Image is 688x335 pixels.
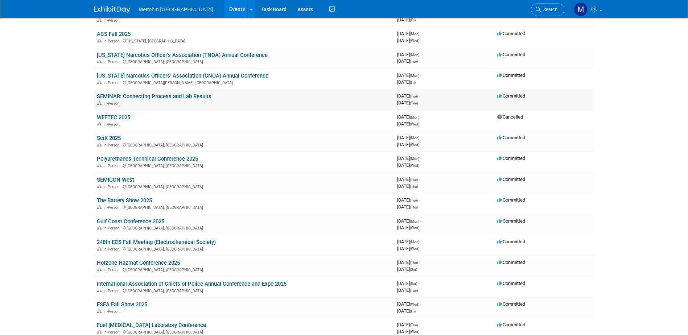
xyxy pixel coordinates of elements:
[410,268,417,272] span: (Sat)
[103,143,122,148] span: In-Person
[103,80,122,85] span: In-Person
[97,73,268,79] a: [US_STATE] Narcotics Officers’ Association (GNOA) Annual Conference
[97,162,391,168] div: [GEOGRAPHIC_DATA], [GEOGRAPHIC_DATA]
[97,239,216,245] a: 248th ECS Fall Meeting (Electrochemical Society)
[103,268,122,272] span: In-Person
[397,288,418,293] span: [DATE]
[397,308,416,314] span: [DATE]
[397,260,420,265] span: [DATE]
[497,322,525,327] span: Committed
[97,226,102,229] img: In-Person Event
[397,177,420,182] span: [DATE]
[103,330,122,335] span: In-Person
[97,301,147,308] a: FSEA Fall Show 2025
[97,143,102,146] img: In-Person Event
[97,247,102,251] img: In-Person Event
[97,281,287,287] a: International Association of Chiefs of Police Annual Conference and Expo 2025
[97,266,391,272] div: [GEOGRAPHIC_DATA], [GEOGRAPHIC_DATA]
[103,309,122,314] span: In-Person
[97,142,391,148] div: [GEOGRAPHIC_DATA], [GEOGRAPHIC_DATA]
[103,247,122,252] span: In-Person
[410,74,419,78] span: (Mon)
[410,178,418,182] span: (Tue)
[397,246,419,251] span: [DATE]
[420,52,421,57] span: -
[420,135,421,140] span: -
[397,114,421,120] span: [DATE]
[420,114,421,120] span: -
[410,302,419,306] span: (Wed)
[397,73,421,78] span: [DATE]
[97,164,102,167] img: In-Person Event
[97,329,391,335] div: [GEOGRAPHIC_DATA], [GEOGRAPHIC_DATA]
[97,177,134,183] a: SEMICON West
[103,122,122,127] span: In-Person
[97,197,152,204] a: The Battery Show 2025
[397,197,420,203] span: [DATE]
[531,3,564,16] a: Search
[419,322,420,327] span: -
[410,247,419,251] span: (Wed)
[397,329,419,334] span: [DATE]
[397,79,416,85] span: [DATE]
[97,39,102,42] img: In-Person Event
[497,31,525,36] span: Committed
[410,261,418,265] span: (Thu)
[419,177,420,182] span: -
[397,31,421,36] span: [DATE]
[397,301,421,307] span: [DATE]
[410,330,419,334] span: (Wed)
[397,239,421,244] span: [DATE]
[97,225,391,231] div: [GEOGRAPHIC_DATA], [GEOGRAPHIC_DATA]
[410,282,417,286] span: (Sat)
[97,185,102,188] img: In-Person Event
[97,135,121,141] a: SciX 2025
[410,32,419,36] span: (Mon)
[497,239,525,244] span: Committed
[103,289,122,293] span: In-Person
[103,59,122,64] span: In-Person
[410,94,418,98] span: (Tue)
[497,114,523,120] span: Cancelled
[97,260,180,266] a: Hotzone Hazmat Conference 2025
[497,177,525,182] span: Committed
[97,156,198,162] a: Polyurethanes Technical Conference 2025
[410,143,419,147] span: (Wed)
[97,80,102,84] img: In-Person Event
[410,198,418,202] span: (Tue)
[410,226,419,230] span: (Wed)
[410,59,418,63] span: (Tue)
[397,204,418,210] span: [DATE]
[103,18,122,23] span: In-Person
[97,330,102,334] img: In-Person Event
[397,225,419,230] span: [DATE]
[574,3,588,16] img: Michelle Simoes
[97,218,164,225] a: Gulf Coast Conference 2025
[410,219,419,223] span: (Mon)
[419,93,420,99] span: -
[397,52,421,57] span: [DATE]
[410,18,416,22] span: (Fri)
[97,101,102,105] img: In-Person Event
[410,115,419,119] span: (Mon)
[420,301,421,307] span: -
[497,260,525,265] span: Committed
[97,288,391,293] div: [GEOGRAPHIC_DATA], [GEOGRAPHIC_DATA]
[397,266,417,272] span: [DATE]
[97,205,102,209] img: In-Person Event
[397,121,419,127] span: [DATE]
[97,93,211,100] a: SEMINAR: Connecting Process and Lab Results
[410,323,418,327] span: (Tue)
[410,240,419,244] span: (Mon)
[497,52,525,57] span: Committed
[410,80,416,84] span: (Fri)
[397,218,421,224] span: [DATE]
[397,17,416,22] span: [DATE]
[397,322,420,327] span: [DATE]
[397,281,419,286] span: [DATE]
[410,136,419,140] span: (Mon)
[497,156,525,161] span: Committed
[397,38,419,43] span: [DATE]
[497,135,525,140] span: Committed
[97,52,268,58] a: [US_STATE] Narcotics Officer's Association (TNOA) Annual Conference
